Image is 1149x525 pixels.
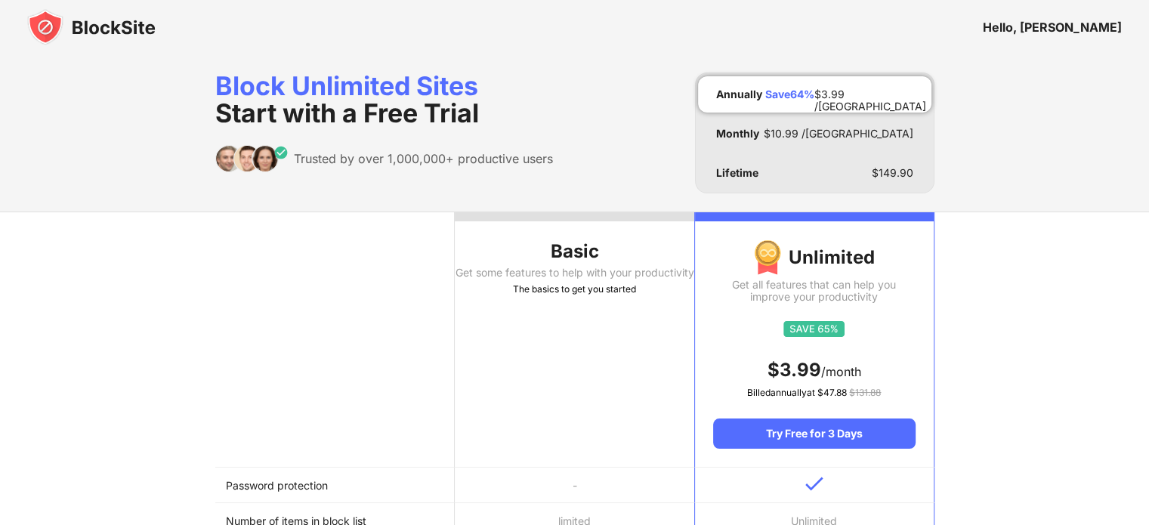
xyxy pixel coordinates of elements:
img: trusted-by.svg [215,145,289,172]
div: The basics to get you started [455,282,694,297]
img: blocksite-icon-black.svg [27,9,156,45]
div: Annually [716,88,762,100]
td: - [455,468,694,503]
div: $ 3.99 /[GEOGRAPHIC_DATA] [814,88,926,100]
div: Try Free for 3 Days [713,418,915,449]
img: save65.svg [783,321,845,337]
div: Basic [455,239,694,264]
div: Billed annually at $ 47.88 [713,385,915,400]
div: Trusted by over 1,000,000+ productive users [294,151,553,166]
span: Start with a Free Trial [215,97,479,128]
div: Hello, [PERSON_NAME] [983,20,1122,35]
div: Monthly [716,128,759,140]
img: v-blue.svg [805,477,823,491]
td: Password protection [215,468,455,503]
span: $ 3.99 [768,359,821,381]
div: $ 10.99 /[GEOGRAPHIC_DATA] [764,128,913,140]
span: $ 131.88 [849,387,881,398]
div: Save 64 % [765,88,814,100]
div: Get all features that can help you improve your productivity [713,279,915,303]
div: /month [713,358,915,382]
img: img-premium-medal [754,239,781,276]
div: Unlimited [713,239,915,276]
div: Block Unlimited Sites [215,73,553,127]
div: $ 149.90 [872,167,913,179]
div: Lifetime [716,167,758,179]
div: Get some features to help with your productivity [455,267,694,279]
